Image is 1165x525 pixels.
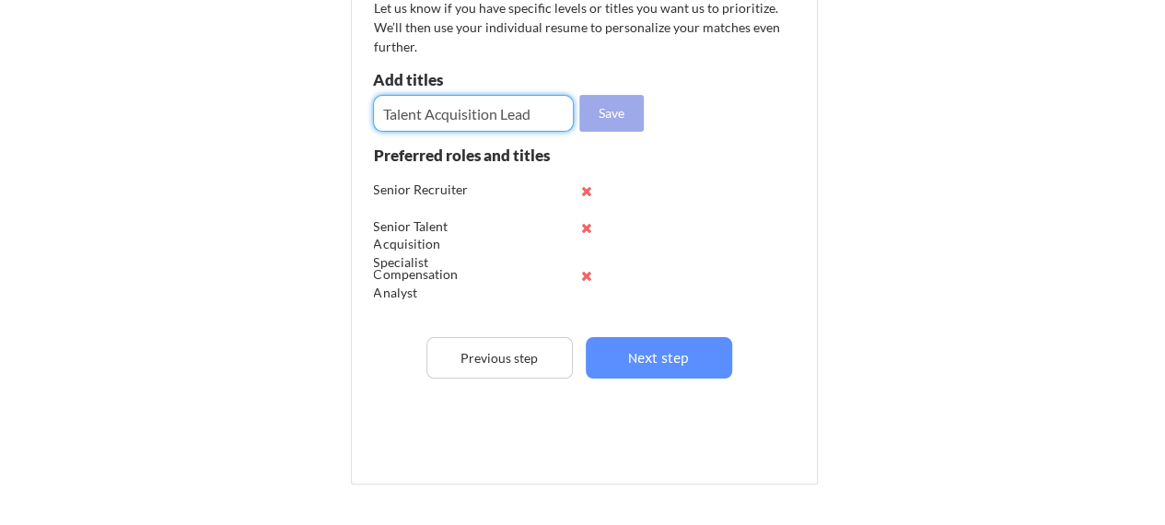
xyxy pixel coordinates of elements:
div: Compensation Analyst [374,265,495,301]
button: Save [579,95,644,132]
div: Senior Recruiter [374,181,495,199]
div: Senior Talent Acquisition Specialist [374,217,495,272]
button: Previous step [426,337,573,379]
input: E.g. Senior Product Manager [373,95,575,132]
div: Add titles [373,72,569,87]
button: Next step [586,337,732,379]
div: Preferred roles and titles [374,147,574,163]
